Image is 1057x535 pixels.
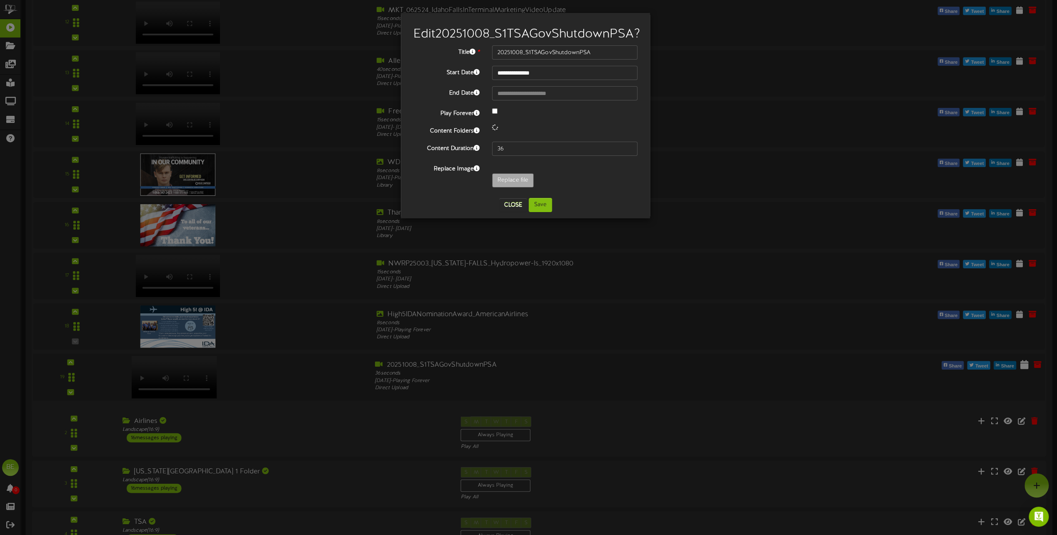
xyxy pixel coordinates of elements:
label: Replace Image [407,162,486,173]
input: Title [492,45,637,60]
input: 15 [492,142,637,156]
div: Open Intercom Messenger [1029,507,1049,527]
button: Close [499,198,527,212]
label: Content Folders [407,124,486,135]
label: Start Date [407,66,486,77]
button: Save [529,198,552,212]
h2: Edit 20251008_S1TSAGovShutdownPSA ? [413,27,637,41]
label: Content Duration [407,142,486,153]
label: Play Forever [407,107,486,118]
label: Title [407,45,486,57]
label: End Date [407,86,486,97]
